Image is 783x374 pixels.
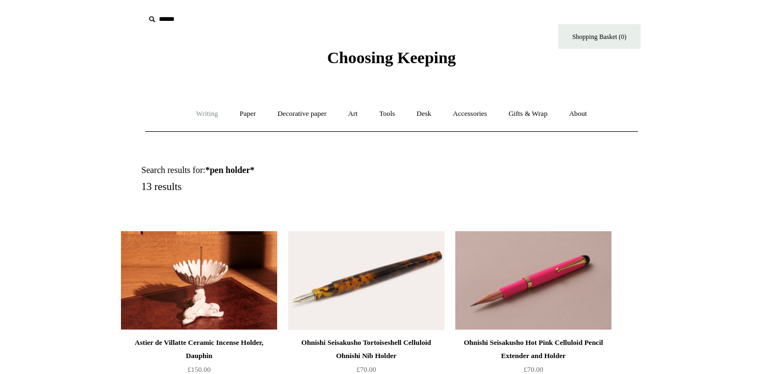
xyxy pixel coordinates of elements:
span: £70.00 [356,365,376,373]
span: Choosing Keeping [327,48,456,66]
a: Shopping Basket (0) [558,24,641,49]
span: £70.00 [523,365,543,373]
a: Writing [186,99,228,129]
div: Ohnishi Seisakusho Tortoiseshell Celluloid Ohnishi Nib Holder [291,336,442,362]
img: Ohnishi Seisakusho Hot Pink Celluloid Pencil Extender and Holder [455,231,611,330]
a: Accessories [443,99,497,129]
a: Choosing Keeping [327,57,456,65]
a: Decorative paper [268,99,337,129]
a: Paper [230,99,266,129]
a: Art [338,99,367,129]
a: Ohnishi Seisakusho Hot Pink Celluloid Pencil Extender and Holder Ohnishi Seisakusho Hot Pink Cell... [455,231,611,330]
a: Tools [370,99,405,129]
span: £150.00 [188,365,211,373]
h5: 13 results [141,181,404,193]
h1: Search results for: [141,165,404,175]
a: Ohnishi Seisakusho Tortoiseshell Celluloid Ohnishi Nib Holder Ohnishi Seisakusho Tortoiseshell Ce... [288,231,444,330]
a: Desk [407,99,442,129]
a: About [559,99,597,129]
strong: *pen holder* [205,165,254,175]
a: Gifts & Wrap [499,99,558,129]
img: Astier de Villatte Ceramic Incense Holder, Dauphin [121,231,277,330]
div: Astier de Villatte Ceramic Incense Holder, Dauphin [124,336,274,362]
img: Ohnishi Seisakusho Tortoiseshell Celluloid Ohnishi Nib Holder [288,231,444,330]
a: Astier de Villatte Ceramic Incense Holder, Dauphin Astier de Villatte Ceramic Incense Holder, Dau... [121,231,277,330]
div: Ohnishi Seisakusho Hot Pink Celluloid Pencil Extender and Holder [458,336,609,362]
